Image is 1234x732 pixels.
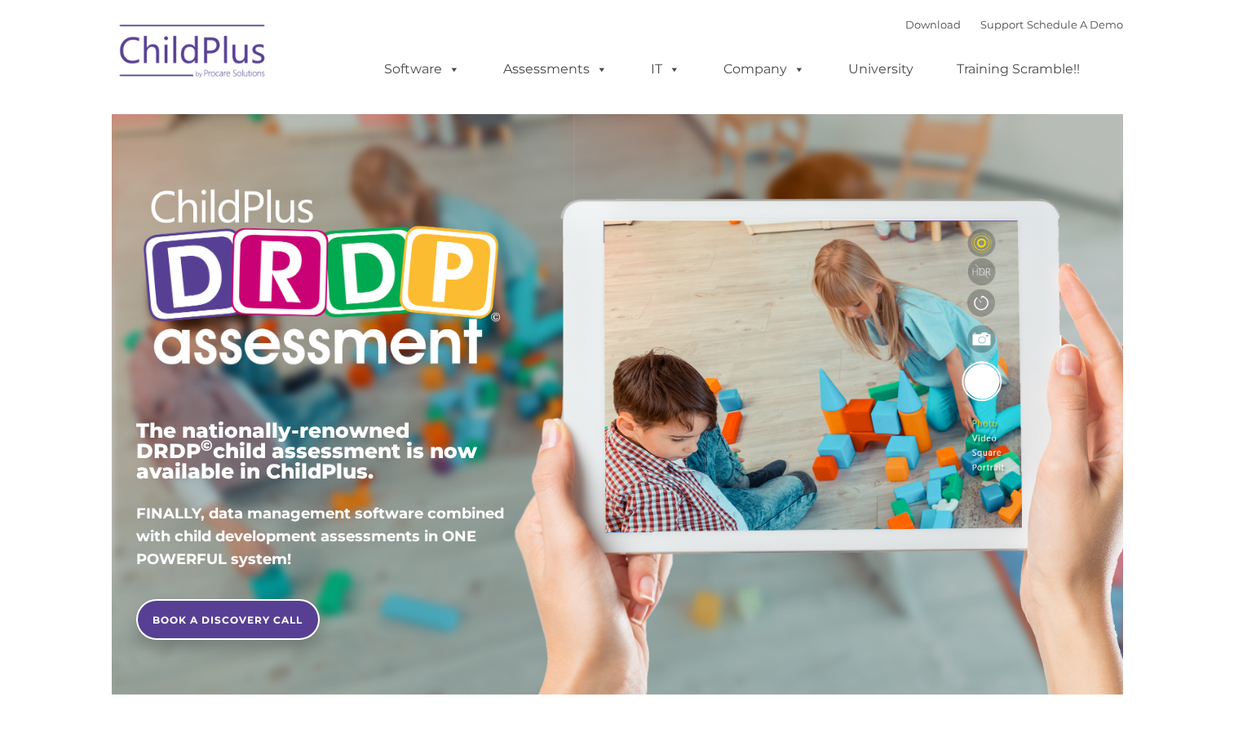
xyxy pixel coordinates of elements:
a: Software [368,53,476,86]
a: Schedule A Demo [1027,18,1123,31]
a: Download [905,18,961,31]
a: IT [635,53,697,86]
span: The nationally-renowned DRDP child assessment is now available in ChildPlus. [136,418,477,483]
sup: © [201,436,213,455]
a: Support [980,18,1024,31]
font: | [905,18,1123,31]
img: ChildPlus by Procare Solutions [112,13,275,95]
a: Assessments [487,53,624,86]
a: Training Scramble!! [940,53,1096,86]
a: Company [707,53,821,86]
a: BOOK A DISCOVERY CALL [136,599,320,640]
a: University [832,53,930,86]
img: Copyright - DRDP Logo Light [136,167,506,392]
span: FINALLY, data management software combined with child development assessments in ONE POWERFUL sys... [136,505,504,568]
